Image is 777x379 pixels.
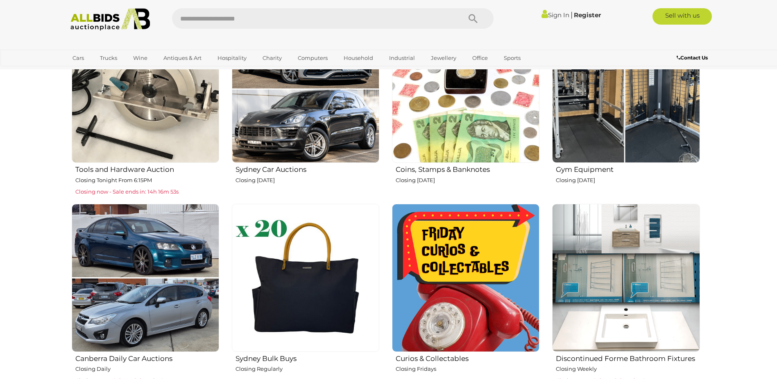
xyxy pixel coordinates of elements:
[75,164,219,174] h2: Tools and Hardware Auction
[231,15,379,197] a: Sydney Car Auctions Closing [DATE]
[677,55,708,61] b: Contact Us
[72,204,219,352] img: Canberra Daily Car Auctions
[677,53,710,62] a: Contact Us
[571,10,573,19] span: |
[384,51,420,65] a: Industrial
[67,65,136,78] a: [GEOGRAPHIC_DATA]
[392,204,539,352] img: Curios & Collectables
[232,15,379,163] img: Sydney Car Auctions
[67,51,89,65] a: Cars
[574,11,601,19] a: Register
[236,164,379,174] h2: Sydney Car Auctions
[396,353,539,363] h2: Curios & Collectables
[236,176,379,185] p: Closing [DATE]
[556,353,700,363] h2: Discontinued Forme Bathroom Fixtures
[75,176,219,185] p: Closing Tonight From 6:15PM
[236,353,379,363] h2: Sydney Bulk Buys
[232,204,379,352] img: Sydney Bulk Buys
[396,164,539,174] h2: Coins, Stamps & Banknotes
[552,204,700,352] img: Discontinued Forme Bathroom Fixtures
[552,15,700,163] img: Gym Equipment
[392,15,539,163] img: Coins, Stamps & Banknotes
[128,51,153,65] a: Wine
[541,11,569,19] a: Sign In
[158,51,207,65] a: Antiques & Art
[396,364,539,374] p: Closing Fridays
[652,8,712,25] a: Sell with us
[396,176,539,185] p: Closing [DATE]
[426,51,462,65] a: Jewellery
[338,51,378,65] a: Household
[453,8,494,29] button: Search
[467,51,493,65] a: Office
[556,176,700,185] p: Closing [DATE]
[75,188,179,195] span: Closing now - Sale ends in: 14h 16m 53s
[72,15,219,163] img: Tools and Hardware Auction
[552,15,700,197] a: Gym Equipment Closing [DATE]
[75,364,219,374] p: Closing Daily
[556,364,700,374] p: Closing Weekly
[71,15,219,197] a: Tools and Hardware Auction Closing Tonight From 6:15PM Closing now - Sale ends in: 14h 16m 53s
[392,15,539,197] a: Coins, Stamps & Banknotes Closing [DATE]
[95,51,122,65] a: Trucks
[292,51,333,65] a: Computers
[75,353,219,363] h2: Canberra Daily Car Auctions
[236,364,379,374] p: Closing Regularly
[556,164,700,174] h2: Gym Equipment
[66,8,155,31] img: Allbids.com.au
[257,51,287,65] a: Charity
[212,51,252,65] a: Hospitality
[498,51,526,65] a: Sports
